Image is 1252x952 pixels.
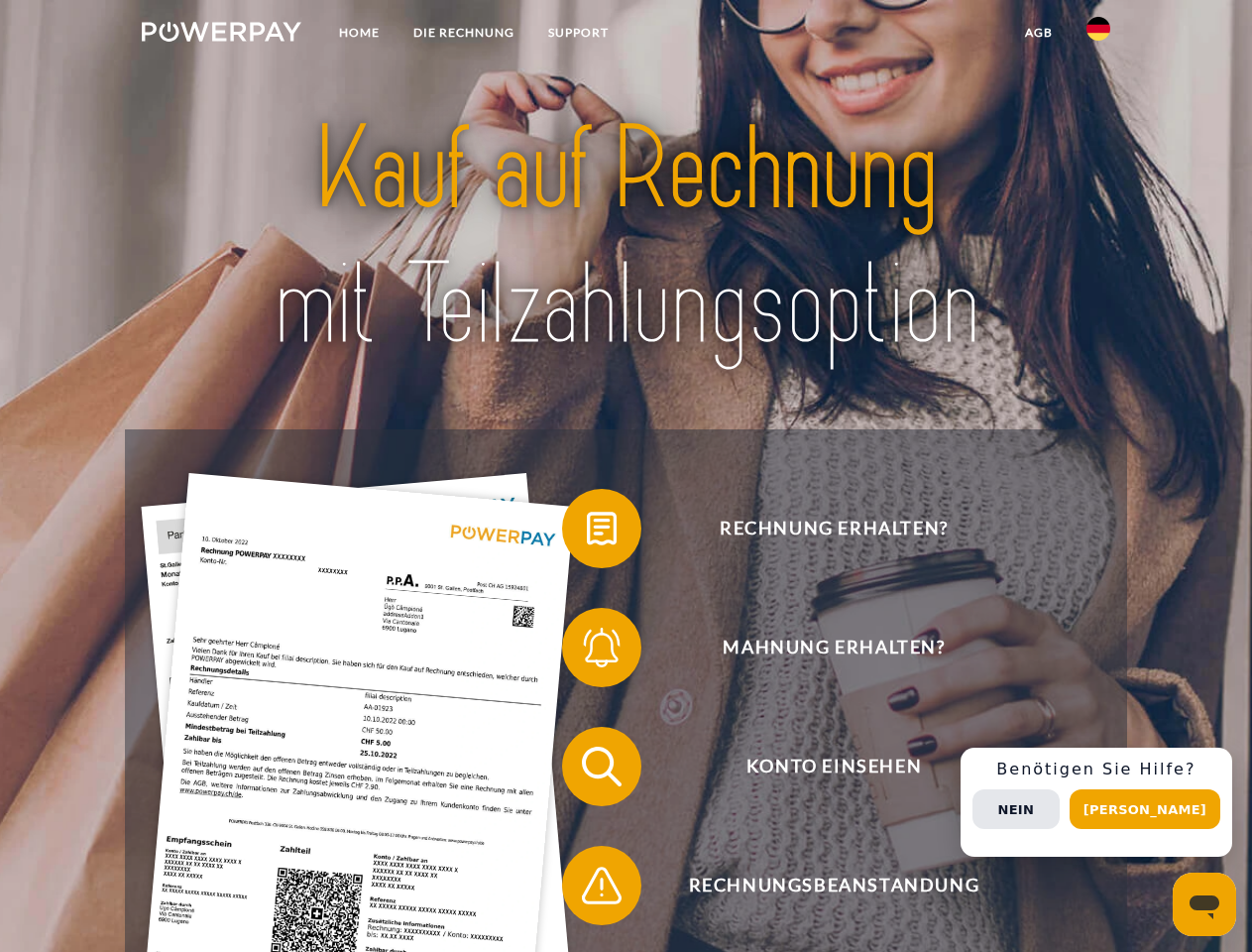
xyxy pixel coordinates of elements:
iframe: Schaltfläche zum Öffnen des Messaging-Fensters [1173,873,1236,936]
img: title-powerpay_de.svg [189,95,1063,380]
img: logo-powerpay-white.svg [142,22,301,42]
button: Mahnung erhalten? [562,608,1078,687]
img: qb_search.svg [577,742,626,791]
div: Schnellhilfe [961,748,1232,857]
img: qb_warning.svg [577,861,626,910]
a: Home [322,15,397,51]
a: SUPPORT [531,15,626,51]
button: Rechnung erhalten? [562,489,1078,568]
img: qb_bill.svg [577,504,626,553]
button: Nein [972,789,1060,829]
h3: Benötigen Sie Hilfe? [972,760,1220,779]
span: Konto einsehen [591,727,1077,806]
span: Rechnung erhalten? [591,489,1077,568]
button: Rechnungsbeanstandung [562,846,1078,925]
img: qb_bell.svg [577,623,626,672]
a: DIE RECHNUNG [397,15,531,51]
a: agb [1008,15,1070,51]
button: [PERSON_NAME] [1070,789,1220,829]
img: de [1086,17,1110,41]
span: Mahnung erhalten? [591,608,1077,687]
span: Rechnungsbeanstandung [591,846,1077,925]
button: Konto einsehen [562,727,1078,806]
